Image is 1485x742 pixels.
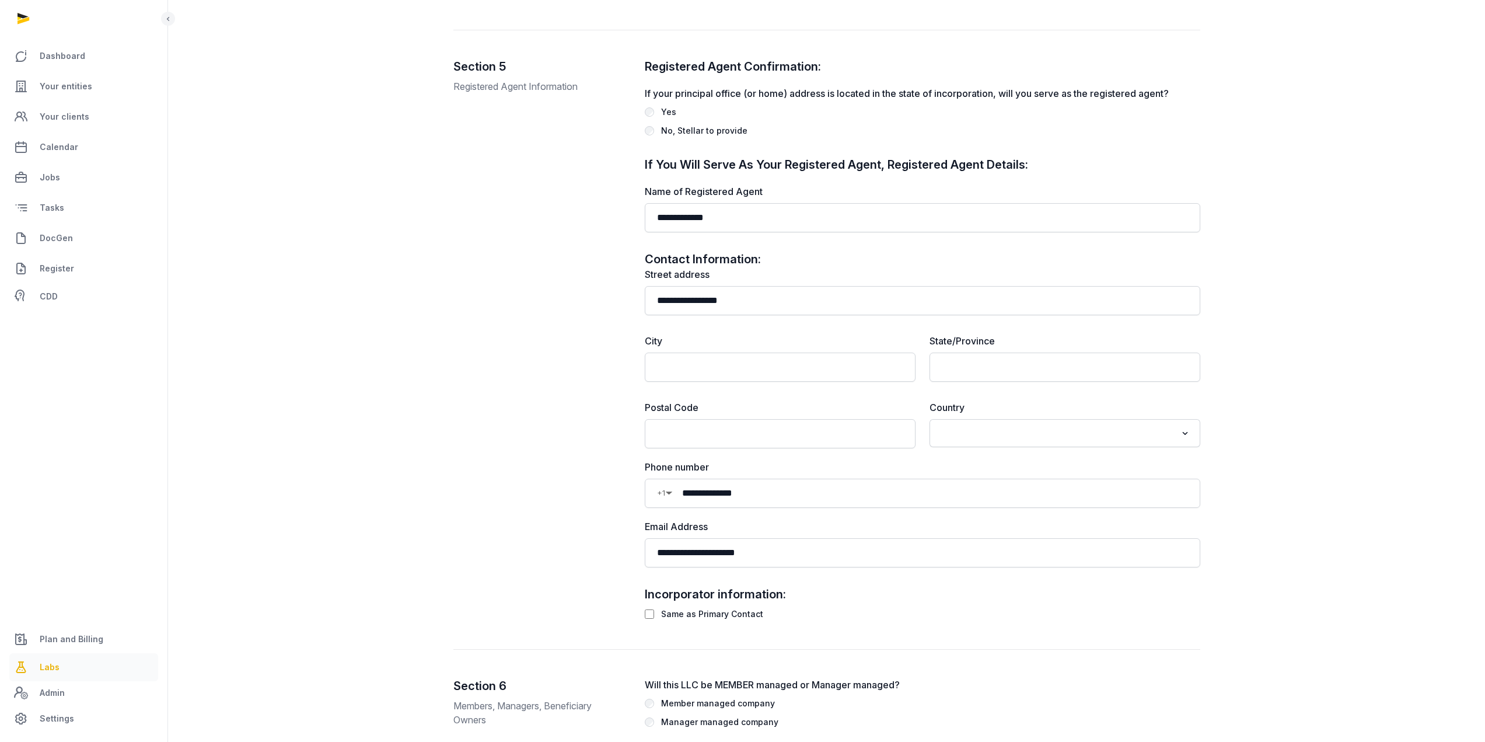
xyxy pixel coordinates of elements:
[645,520,1200,534] label: Email Address
[40,231,73,245] span: DocGen
[40,170,60,184] span: Jobs
[453,678,626,694] h2: Section 6
[453,699,626,727] p: Members, Managers, Beneficiary Owners
[40,262,74,276] span: Register
[40,686,65,700] span: Admin
[40,140,78,154] span: Calendar
[9,653,158,681] a: Labs
[661,105,676,119] div: Yes
[645,334,916,348] label: City
[645,86,1200,100] label: If your principal office (or home) address is located in the state of incorporation, will you ser...
[40,660,60,674] span: Labs
[645,184,1200,198] label: Name of Registered Agent
[9,705,158,733] a: Settings
[9,224,158,252] a: DocGen
[645,251,1200,267] h2: Contact Information:
[645,107,654,117] input: Yes
[657,486,673,500] div: Country Code Selector
[645,400,916,414] label: Postal Code
[661,696,775,710] div: Member managed company
[9,42,158,70] a: Dashboard
[645,678,1200,692] label: Will this LLC be MEMBER managed or Manager managed?
[9,625,158,653] a: Plan and Billing
[9,72,158,100] a: Your entities
[937,425,1176,441] input: Search for option
[645,717,654,727] input: Manager managed company
[645,58,1200,75] h2: Registered Agent Confirmation:
[9,133,158,161] a: Calendar
[40,201,64,215] span: Tasks
[645,267,1200,281] label: Street address
[645,126,654,135] input: No, Stellar to provide
[40,712,74,726] span: Settings
[9,103,158,131] a: Your clients
[40,632,103,646] span: Plan and Billing
[661,607,763,621] div: Same as Primary Contact
[9,285,158,308] a: CDD
[9,194,158,222] a: Tasks
[645,460,1200,474] label: Phone number
[40,79,92,93] span: Your entities
[453,79,626,93] p: Registered Agent Information
[9,255,158,283] a: Register
[935,423,1194,444] div: Search for option
[40,290,58,304] span: CDD
[645,699,654,708] input: Member managed company
[40,110,89,124] span: Your clients
[645,156,1200,173] h2: If You Will Serve As Your Registered Agent, Registered Agent Details:
[930,400,1200,414] label: Country
[661,715,778,729] div: Manager managed company
[661,124,747,138] div: No, Stellar to provide
[645,609,654,619] input: Same as Primary Contact
[453,58,626,75] h2: Section 5
[645,586,1200,602] h2: Incorporator information:
[930,334,1200,348] label: State/Province
[9,163,158,191] a: Jobs
[9,681,158,705] a: Admin
[40,49,85,63] span: Dashboard
[657,486,665,500] span: +1
[665,490,673,497] span: ▼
